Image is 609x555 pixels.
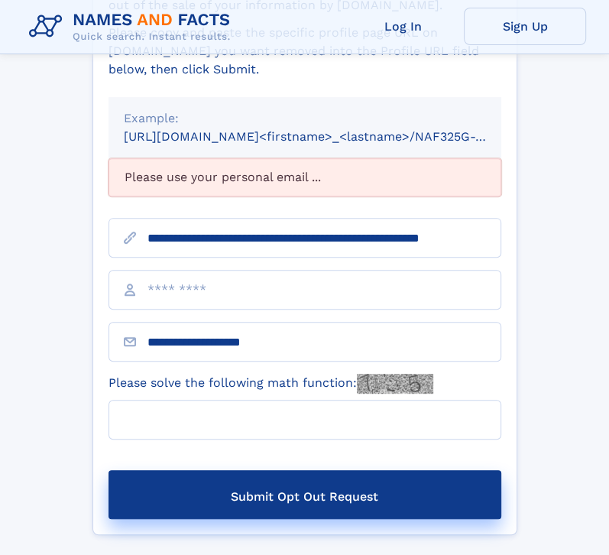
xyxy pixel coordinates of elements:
div: Please use your personal email ... [109,158,501,196]
small: [URL][DOMAIN_NAME]<firstname>_<lastname>/NAF325G-xxxxxxxx [124,129,530,144]
button: Submit Opt Out Request [109,470,501,519]
img: Logo Names and Facts [23,6,243,47]
div: Example: [124,109,486,128]
a: Sign Up [464,8,586,45]
a: Log In [342,8,464,45]
label: Please solve the following math function: [109,374,433,394]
